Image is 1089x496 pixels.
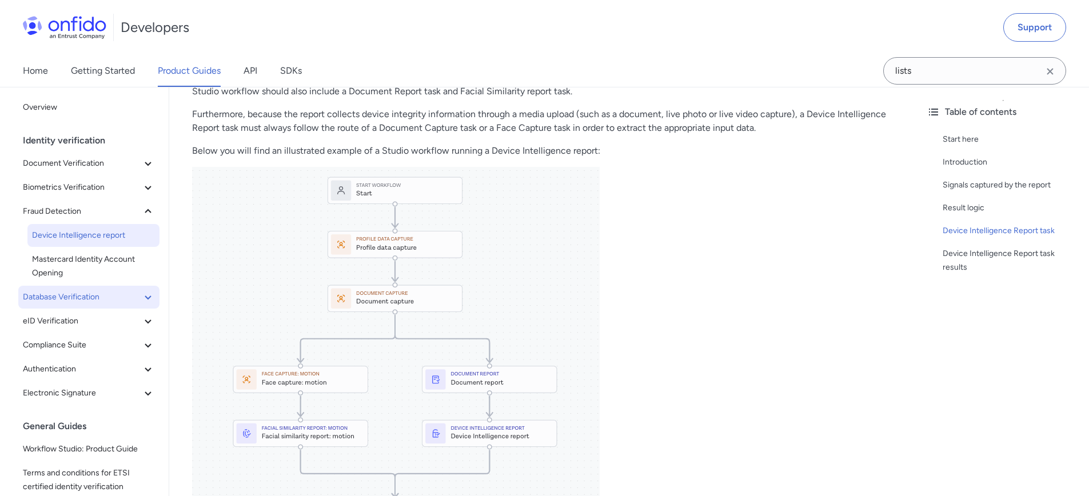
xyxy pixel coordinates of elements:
[23,129,164,152] div: Identity verification
[18,152,159,175] button: Document Verification
[71,55,135,87] a: Getting Started
[883,57,1066,85] input: Onfido search input field
[23,466,155,494] span: Terms and conditions for ETSI certified identity verification
[23,415,164,438] div: General Guides
[18,438,159,461] a: Workflow Studio: Product Guide
[280,55,302,87] a: SDKs
[27,248,159,285] a: Mastercard Identity Account Opening
[23,205,141,218] span: Fraud Detection
[18,358,159,381] button: Authentication
[32,229,155,242] span: Device Intelligence report
[192,144,895,158] p: Below you will find an illustrated example of a Studio workflow running a Device Intelligence rep...
[23,16,106,39] img: Onfido Logo
[1043,65,1057,78] svg: Clear search field button
[18,176,159,199] button: Biometrics Verification
[18,310,159,333] button: eID Verification
[18,200,159,223] button: Fraud Detection
[18,286,159,309] button: Database Verification
[23,290,141,304] span: Database Verification
[158,55,221,87] a: Product Guides
[23,55,48,87] a: Home
[18,334,159,357] button: Compliance Suite
[943,133,1080,146] a: Start here
[23,101,155,114] span: Overview
[23,442,155,456] span: Workflow Studio: Product Guide
[943,224,1080,238] a: Device Intelligence Report task
[23,314,141,328] span: eID Verification
[943,155,1080,169] a: Introduction
[943,247,1080,274] a: Device Intelligence Report task results
[121,18,189,37] h1: Developers
[32,253,155,280] span: Mastercard Identity Account Opening
[23,157,141,170] span: Document Verification
[927,105,1080,119] div: Table of contents
[27,224,159,247] a: Device Intelligence report
[18,96,159,119] a: Overview
[943,201,1080,215] a: Result logic
[18,382,159,405] button: Electronic Signature
[1003,13,1066,42] a: Support
[192,107,895,135] p: Furthermore, because the report collects device integrity information through a media upload (suc...
[244,55,257,87] a: API
[23,181,141,194] span: Biometrics Verification
[943,178,1080,192] a: Signals captured by the report
[23,362,141,376] span: Authentication
[23,386,141,400] span: Electronic Signature
[23,338,141,352] span: Compliance Suite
